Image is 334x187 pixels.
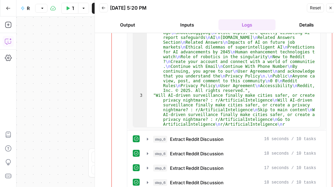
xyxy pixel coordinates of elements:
[264,165,316,171] span: 17 seconds / 10 tasks
[264,179,316,186] span: 18 seconds / 10 tasks
[143,163,320,174] button: 17 seconds / 10 tasks
[143,148,320,159] button: 18 seconds / 10 tasks
[170,165,224,172] span: Extract Reddit Discussion
[153,150,167,157] span: step_6
[153,179,167,186] span: step_6
[72,5,74,12] span: Test Workflow
[27,5,30,12] span: Reddit search scraper
[170,179,224,186] span: Extract Reddit Discussion
[264,136,316,142] span: 16 seconds / 10 tasks
[170,150,224,157] span: Extract Reddit Discussion
[61,3,78,14] button: Test Workflow
[310,5,321,11] span: Reset
[35,4,47,13] button: Version 1
[153,165,167,172] span: step_6
[153,136,167,143] span: step_6
[264,150,316,157] span: 18 seconds / 10 tasks
[218,19,276,30] button: Logs
[307,3,324,12] button: Reset
[143,134,320,145] button: 16 seconds / 10 tasks
[17,3,34,14] button: Reddit search scraper
[159,19,216,30] button: Inputs
[99,19,156,30] button: Output
[170,136,224,143] span: Extract Reddit Discussion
